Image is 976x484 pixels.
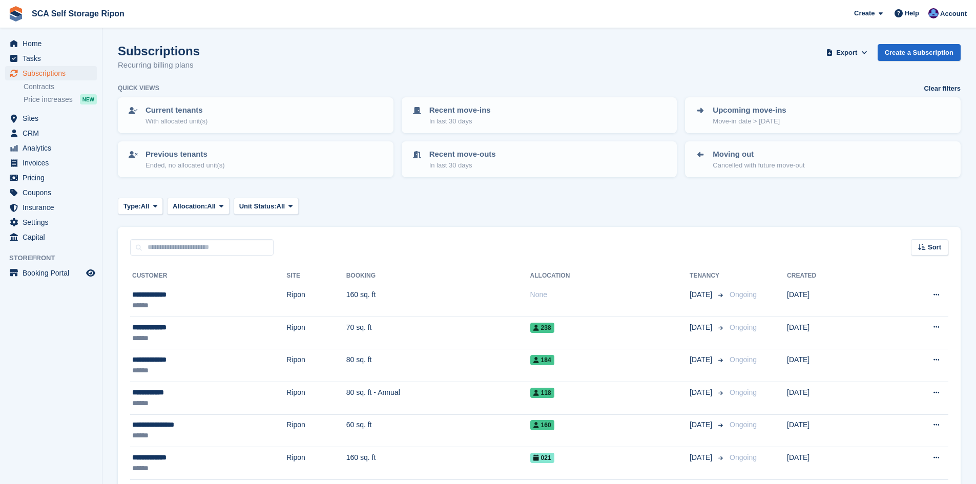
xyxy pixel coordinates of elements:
th: Booking [346,268,530,284]
p: In last 30 days [429,160,496,171]
span: Coupons [23,185,84,200]
a: Recent move-outs In last 30 days [403,142,676,176]
div: NEW [80,94,97,104]
span: Subscriptions [23,66,84,80]
span: Sites [23,111,84,125]
th: Allocation [530,268,690,284]
td: Ripon [286,382,346,414]
span: Ongoing [730,420,757,429]
span: All [207,201,216,212]
td: Ripon [286,317,346,349]
span: [DATE] [690,354,714,365]
span: Export [836,48,857,58]
td: Ripon [286,284,346,317]
a: menu [5,51,97,66]
span: Pricing [23,171,84,185]
img: Sarah Race [928,8,939,18]
div: None [530,289,690,300]
th: Tenancy [690,268,725,284]
td: Ripon [286,447,346,480]
a: menu [5,200,97,215]
td: 160 sq. ft [346,284,530,317]
span: [DATE] [690,322,714,333]
a: Create a Subscription [878,44,961,61]
span: Unit Status: [239,201,277,212]
th: Customer [130,268,286,284]
button: Unit Status: All [234,198,299,215]
button: Type: All [118,198,163,215]
td: Ripon [286,349,346,382]
p: Move-in date > [DATE] [713,116,786,127]
a: menu [5,266,97,280]
button: Export [824,44,869,61]
span: Analytics [23,141,84,155]
td: [DATE] [787,382,880,414]
span: All [141,201,150,212]
th: Created [787,268,880,284]
a: Previous tenants Ended, no allocated unit(s) [119,142,392,176]
span: [DATE] [690,452,714,463]
span: Settings [23,215,84,229]
span: Account [940,9,967,19]
p: Cancelled with future move-out [713,160,804,171]
p: Moving out [713,149,804,160]
p: Previous tenants [146,149,225,160]
a: menu [5,230,97,244]
a: Moving out Cancelled with future move-out [686,142,960,176]
td: [DATE] [787,349,880,382]
td: [DATE] [787,414,880,447]
span: Create [854,8,875,18]
td: [DATE] [787,284,880,317]
a: menu [5,185,97,200]
span: Ongoing [730,323,757,331]
span: [DATE] [690,387,714,398]
button: Allocation: All [167,198,230,215]
span: Invoices [23,156,84,170]
a: Preview store [85,267,97,279]
p: In last 30 days [429,116,491,127]
span: 021 [530,453,554,463]
a: Clear filters [924,83,961,94]
span: Type: [123,201,141,212]
span: Price increases [24,95,73,104]
th: Site [286,268,346,284]
td: 70 sq. ft [346,317,530,349]
span: Booking Portal [23,266,84,280]
p: Upcoming move-ins [713,104,786,116]
a: menu [5,156,97,170]
span: Allocation: [173,201,207,212]
img: stora-icon-8386f47178a22dfd0bd8f6a31ec36ba5ce8667c1dd55bd0f319d3a0aa187defe.svg [8,6,24,22]
a: menu [5,126,97,140]
p: Recurring billing plans [118,59,200,71]
span: Ongoing [730,453,757,461]
td: 80 sq. ft [346,349,530,382]
span: 184 [530,355,554,365]
td: [DATE] [787,447,880,480]
p: With allocated unit(s) [146,116,207,127]
span: Capital [23,230,84,244]
td: Ripon [286,414,346,447]
span: Help [905,8,919,18]
a: menu [5,215,97,229]
span: [DATE] [690,289,714,300]
a: Price increases NEW [24,94,97,105]
span: Ongoing [730,388,757,396]
span: [DATE] [690,419,714,430]
a: Contracts [24,82,97,92]
a: menu [5,171,97,185]
span: Tasks [23,51,84,66]
td: 80 sq. ft - Annual [346,382,530,414]
td: 60 sq. ft [346,414,530,447]
a: menu [5,111,97,125]
span: Ongoing [730,355,757,364]
p: Recent move-ins [429,104,491,116]
a: menu [5,66,97,80]
h6: Quick views [118,83,159,93]
span: Home [23,36,84,51]
span: Ongoing [730,290,757,299]
span: Insurance [23,200,84,215]
p: Recent move-outs [429,149,496,160]
td: 160 sq. ft [346,447,530,480]
span: 160 [530,420,554,430]
h1: Subscriptions [118,44,200,58]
